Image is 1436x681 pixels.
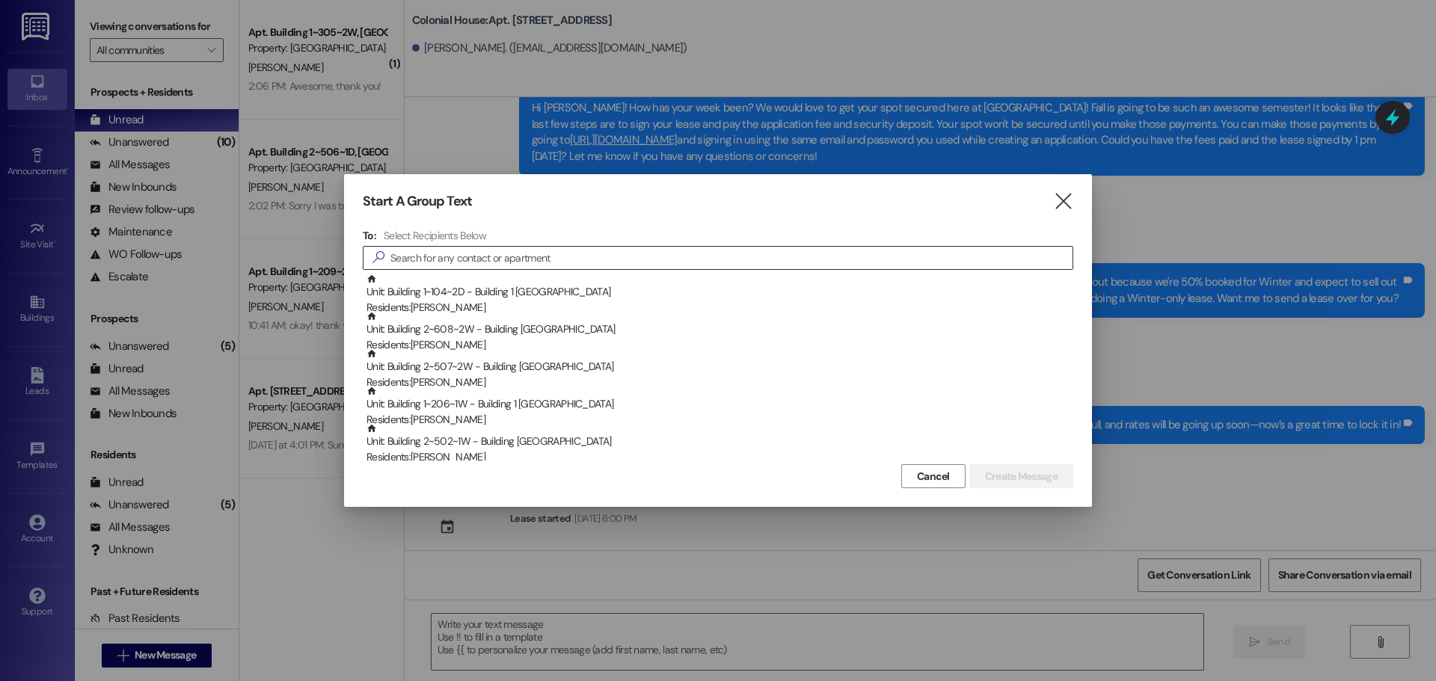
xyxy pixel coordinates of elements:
[1053,194,1073,209] i: 
[384,229,486,242] h4: Select Recipients Below
[366,375,1073,390] div: Residents: [PERSON_NAME]
[366,423,1073,466] div: Unit: Building 2~502~1W - Building [GEOGRAPHIC_DATA]
[363,348,1073,386] div: Unit: Building 2~507~2W - Building [GEOGRAPHIC_DATA]Residents:[PERSON_NAME]
[366,412,1073,428] div: Residents: [PERSON_NAME]
[366,386,1073,428] div: Unit: Building 1~206~1W - Building 1 [GEOGRAPHIC_DATA]
[917,469,950,484] span: Cancel
[901,464,966,488] button: Cancel
[390,247,1073,268] input: Search for any contact or apartment
[363,386,1073,423] div: Unit: Building 1~206~1W - Building 1 [GEOGRAPHIC_DATA]Residents:[PERSON_NAME]
[363,423,1073,460] div: Unit: Building 2~502~1W - Building [GEOGRAPHIC_DATA]Residents:[PERSON_NAME]
[366,337,1073,353] div: Residents: [PERSON_NAME]
[366,449,1073,465] div: Residents: [PERSON_NAME]
[366,300,1073,315] div: Residents: [PERSON_NAME]
[363,311,1073,348] div: Unit: Building 2~608~2W - Building [GEOGRAPHIC_DATA]Residents:[PERSON_NAME]
[363,229,376,242] h3: To:
[366,348,1073,391] div: Unit: Building 2~507~2W - Building [GEOGRAPHIC_DATA]
[985,469,1058,484] span: Create Message
[969,464,1073,488] button: Create Message
[363,193,472,210] h3: Start A Group Text
[366,250,390,265] i: 
[366,311,1073,354] div: Unit: Building 2~608~2W - Building [GEOGRAPHIC_DATA]
[366,274,1073,316] div: Unit: Building 1~104~2D - Building 1 [GEOGRAPHIC_DATA]
[363,274,1073,311] div: Unit: Building 1~104~2D - Building 1 [GEOGRAPHIC_DATA]Residents:[PERSON_NAME]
